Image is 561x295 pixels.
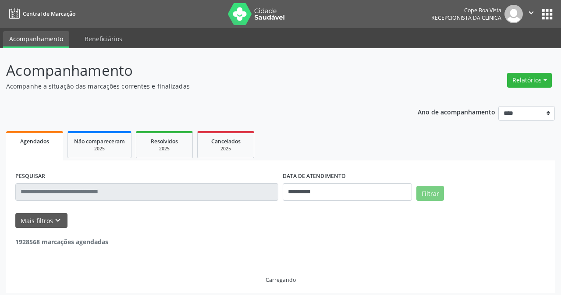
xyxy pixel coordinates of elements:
div: 2025 [204,146,248,152]
i: keyboard_arrow_down [53,216,63,225]
strong: 1928568 marcações agendadas [15,238,108,246]
p: Acompanhe a situação das marcações correntes e finalizadas [6,82,390,91]
img: img [504,5,523,23]
button:  [523,5,540,23]
a: Central de Marcação [6,7,75,21]
a: Beneficiários [78,31,128,46]
button: Filtrar [416,186,444,201]
span: Cancelados [211,138,241,145]
span: Recepcionista da clínica [431,14,501,21]
div: Cope Boa Vista [431,7,501,14]
label: PESQUISAR [15,170,45,183]
span: Agendados [20,138,49,145]
p: Acompanhamento [6,60,390,82]
div: 2025 [142,146,186,152]
span: Não compareceram [74,138,125,145]
button: Relatórios [507,73,552,88]
i:  [526,8,536,18]
div: 2025 [74,146,125,152]
span: Resolvidos [151,138,178,145]
span: Central de Marcação [23,10,75,18]
button: Mais filtroskeyboard_arrow_down [15,213,67,228]
div: Carregando [266,276,296,284]
label: DATA DE ATENDIMENTO [283,170,346,183]
p: Ano de acompanhamento [418,106,495,117]
a: Acompanhamento [3,31,69,48]
button: apps [540,7,555,22]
